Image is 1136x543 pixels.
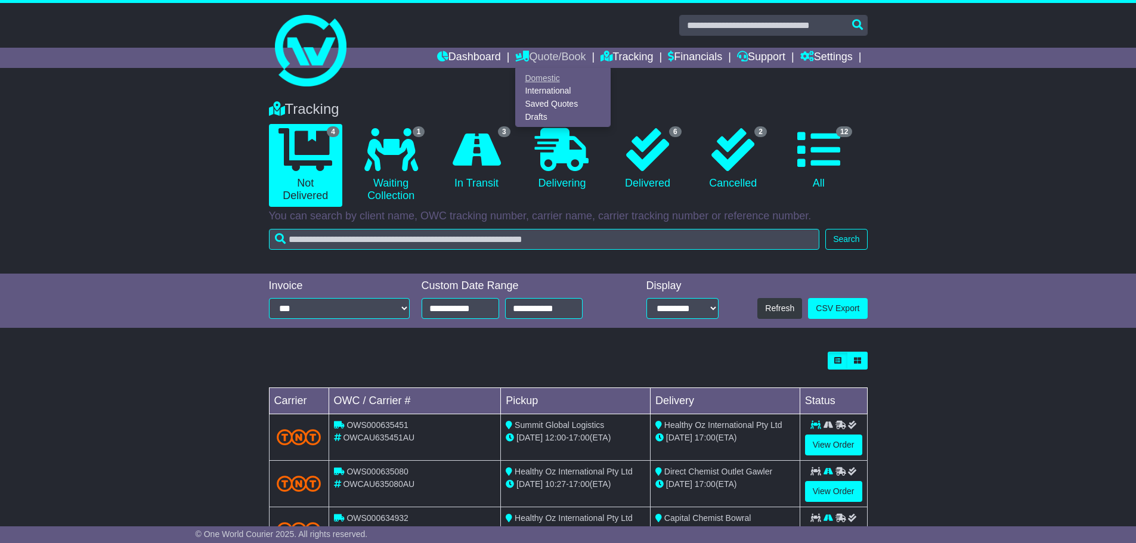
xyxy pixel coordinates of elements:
span: [DATE] [666,433,692,442]
td: Delivery [650,388,800,414]
a: Tracking [600,48,653,68]
span: 17:00 [569,433,590,442]
a: Financials [668,48,722,68]
div: - (ETA) [506,525,645,537]
span: [DATE] [516,433,543,442]
span: © One World Courier 2025. All rights reserved. [196,529,368,539]
a: Settings [800,48,853,68]
div: - (ETA) [506,478,645,491]
span: 4 [327,126,339,137]
span: Direct Chemist Outlet Gawler [664,467,772,476]
span: 17:00 [569,479,590,489]
span: Capital Chemist Bowral [664,513,751,523]
div: Custom Date Range [422,280,613,293]
span: Summit Global Logistics [515,420,604,430]
span: [DATE] [516,479,543,489]
div: Invoice [269,280,410,293]
td: Carrier [269,388,329,414]
a: View Order [805,435,862,455]
span: 3 [498,126,510,137]
a: CSV Export [808,298,867,319]
a: Saved Quotes [516,98,610,111]
span: 10:27 [545,479,566,489]
div: Display [646,280,719,293]
a: 1 Waiting Collection [354,124,428,207]
span: OWS000634932 [346,513,408,523]
span: 17:00 [695,479,716,489]
span: 1 [413,126,425,137]
a: 6 Delivered [611,124,684,194]
span: Healthy Oz International Pty Ltd [664,420,782,430]
span: OWCAU635080AU [343,479,414,489]
div: Tracking [263,101,874,118]
button: Search [825,229,867,250]
td: Pickup [501,388,651,414]
a: Dashboard [437,48,501,68]
p: You can search by client name, OWC tracking number, carrier name, carrier tracking number or refe... [269,210,868,223]
span: OWS000635451 [346,420,408,430]
td: Status [800,388,867,414]
a: Support [737,48,785,68]
span: OWS000635080 [346,467,408,476]
a: 12 All [782,124,855,194]
a: Drafts [516,110,610,123]
a: Quote/Book [515,48,586,68]
div: - (ETA) [506,432,645,444]
span: Healthy Oz International Pty Ltd [515,467,633,476]
div: Quote/Book [515,68,611,127]
img: TNT_Domestic.png [277,522,321,538]
span: 2 [754,126,767,137]
span: 17:00 [695,433,716,442]
a: 3 In Transit [439,124,513,194]
a: Delivering [525,124,599,194]
a: International [516,85,610,98]
a: View Order [805,481,862,502]
span: OWCAU635451AU [343,433,414,442]
div: (ETA) [655,478,795,491]
div: (ETA) [655,432,795,444]
a: 2 Cancelled [697,124,770,194]
span: 12:00 [545,433,566,442]
a: Domestic [516,72,610,85]
button: Refresh [757,298,802,319]
td: OWC / Carrier # [329,388,501,414]
img: TNT_Domestic.png [277,476,321,492]
span: 6 [669,126,682,137]
span: Healthy Oz International Pty Ltd [515,513,633,523]
span: 12 [836,126,852,137]
a: 4 Not Delivered [269,124,342,207]
img: TNT_Domestic.png [277,429,321,445]
span: [DATE] [666,479,692,489]
div: (ETA) [655,525,795,537]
